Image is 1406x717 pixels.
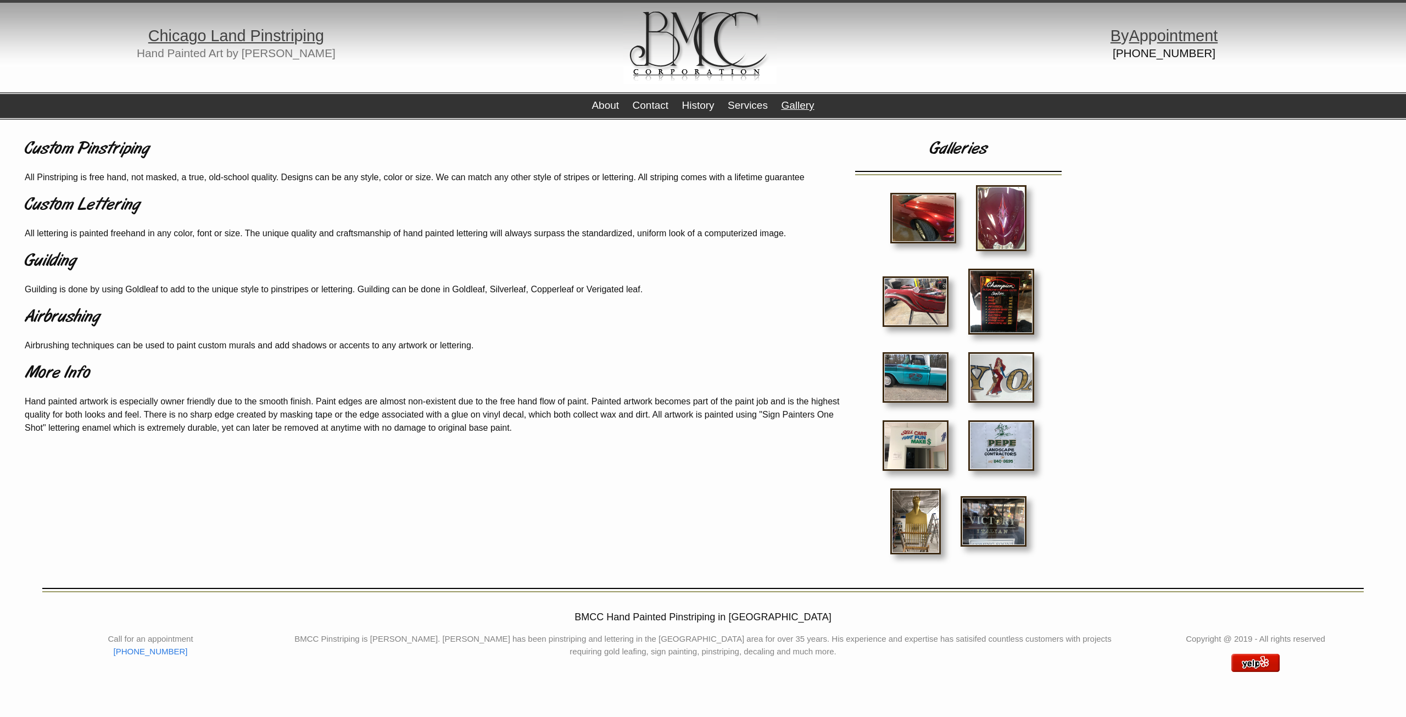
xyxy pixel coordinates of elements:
[16,610,1390,625] h2: BMCC Hand Painted Pinstriping in [GEOGRAPHIC_DATA]
[113,647,187,656] a: [PHONE_NUMBER]
[890,193,956,243] img: IMG_1688.JPG
[728,99,768,111] a: Services
[25,304,840,331] a: Airbrushing
[25,227,840,240] p: All lettering is painted freehand in any color, font or size. The unique quality and craftsmanshi...
[968,352,1034,403] img: IMG_2550.jpg
[961,496,1026,547] img: IMG_2357.jpg
[633,99,668,111] a: Contact
[197,27,294,45] span: o Land Pinstri
[25,360,840,387] h1: More Info
[25,283,840,296] p: Guilding is done by using Goldleaf to add to the unique style to pinstripes or lettering. Guildin...
[293,633,1113,658] p: BMCC Pinstriping is [PERSON_NAME]. [PERSON_NAME] has been pinstriping and lettering in the [GEOGR...
[148,27,189,45] span: Chica
[849,136,1068,163] h1: Galleries
[25,171,840,184] p: All Pinstriping is free hand, not masked, a true, old-school quality. Designs can be any style, c...
[781,99,814,111] a: Gallery
[883,352,949,403] img: IMG_3465.jpg
[976,185,1026,251] img: 29383.JPG
[303,27,315,45] span: in
[1157,27,1218,45] span: ointment
[883,420,949,471] img: IMG_3795.jpg
[8,30,464,41] h1: g p g
[890,488,941,554] img: IMG_1071.jpg
[1111,27,1121,45] span: B
[1122,633,1390,646] p: Copyright @ 2019 - All rights reserved
[682,99,714,111] a: History
[25,192,840,219] a: Custom Lettering
[25,339,840,352] p: Airbrushing techniques can be used to paint custom murals and add shadows or accents to any artwo...
[623,3,777,84] img: logo.gif
[25,136,840,163] a: Custom Pinstriping
[936,30,1392,41] h1: y pp
[1113,47,1215,59] a: [PHONE_NUMBER]
[25,248,840,275] a: Guilding
[592,99,619,111] a: About
[883,276,949,327] img: IMG_2632.jpg
[968,420,1034,471] img: IMG_2395.jpg
[25,395,840,435] p: Hand painted artwork is especially owner friendly due to the smooth finish. Paint edges are almos...
[1231,654,1280,672] img: BMCC Hand Painted Pinstriping
[968,269,1034,335] img: IMG_4294.jpg
[8,49,464,58] h2: Hand Painted Art by [PERSON_NAME]
[1129,27,1139,45] span: A
[16,633,284,646] li: Call for an appointment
